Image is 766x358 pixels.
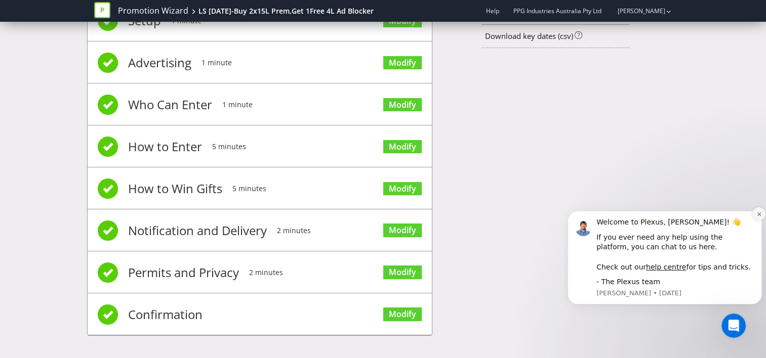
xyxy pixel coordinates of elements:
span: Permits and Privacy [128,252,239,293]
a: Modify [383,56,422,70]
a: Modify [383,223,422,237]
span: 1 minute [222,84,253,125]
span: Notification and Delivery [128,210,267,251]
a: Promotion Wizard [118,5,188,17]
span: 5 minutes [212,126,246,167]
a: Modify [383,182,422,196]
a: Modify [383,140,422,154]
div: LS [DATE]-Buy 2x15L Prem,Get 1Free 4L Ad Blocker [198,6,374,16]
a: Modify [383,98,422,112]
span: Confirmation [128,294,203,335]
a: [PERSON_NAME] [607,7,665,15]
span: PPG Industries Australia Pty Ltd [513,7,601,15]
span: 2 minutes [249,252,283,293]
a: Modify [383,307,422,321]
a: Modify [383,265,422,279]
span: 2 minutes [277,210,311,251]
span: Who Can Enter [128,84,212,125]
span: How to Win Gifts [128,168,222,209]
span: 5 minutes [232,168,266,209]
a: Download key dates (csv) [485,31,573,41]
iframe: Intercom notifications message [563,199,766,343]
a: Help [486,7,499,15]
span: 1 minute [201,42,232,83]
span: Advertising [128,42,191,83]
iframe: Intercom live chat [721,314,746,338]
span: How to Enter [128,126,202,167]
